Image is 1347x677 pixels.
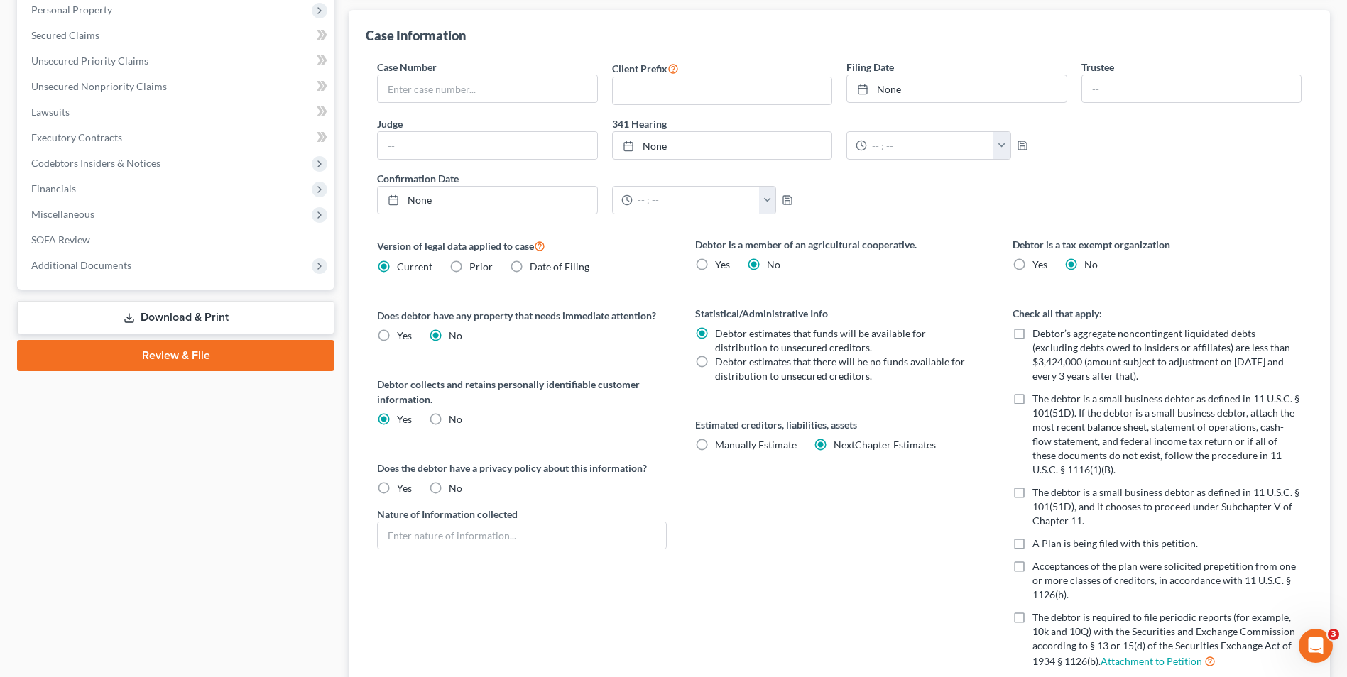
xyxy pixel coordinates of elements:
span: Debtor’s aggregate noncontingent liquidated debts (excluding debts owed to insiders or affiliates... [1032,327,1290,382]
span: Codebtors Insiders & Notices [31,157,160,169]
label: Statistical/Administrative Info [695,306,984,321]
a: SOFA Review [20,227,334,253]
input: -- : -- [867,132,994,159]
a: None [378,187,596,214]
span: Yes [397,329,412,341]
span: Additional Documents [31,259,131,271]
span: Manually Estimate [715,439,797,451]
span: 3 [1328,629,1339,640]
span: Yes [397,413,412,425]
a: Lawsuits [20,99,334,125]
input: -- [378,132,596,159]
a: Executory Contracts [20,125,334,150]
span: Secured Claims [31,29,99,41]
a: None [847,75,1066,102]
span: Prior [469,260,493,273]
span: No [449,482,462,494]
span: Debtor estimates that funds will be available for distribution to unsecured creditors. [715,327,926,353]
span: Debtor estimates that there will be no funds available for distribution to unsecured creditors. [715,356,965,382]
input: -- : -- [633,187,760,214]
label: Does the debtor have a privacy policy about this information? [377,461,666,475]
span: No [449,329,462,341]
a: Review & File [17,340,334,371]
span: SOFA Review [31,233,90,246]
iframe: Intercom live chat [1299,629,1333,663]
input: Enter case number... [378,75,596,102]
span: Unsecured Priority Claims [31,55,148,67]
a: Attachment to Petition [1101,655,1202,667]
input: -- [613,77,831,104]
label: Estimated creditors, liabilities, assets [695,417,984,432]
span: NextChapter Estimates [834,439,936,451]
label: 341 Hearing [605,116,1074,131]
span: No [449,413,462,425]
label: Check all that apply: [1013,306,1302,321]
label: Version of legal data applied to case [377,237,666,254]
label: Debtor is a member of an agricultural cooperative. [695,237,984,252]
span: The debtor is required to file periodic reports (for example, 10k and 10Q) with the Securities an... [1032,611,1295,667]
span: Date of Filing [530,260,589,273]
span: Current [397,260,432,273]
span: Miscellaneous [31,208,94,220]
label: Trustee [1081,60,1114,75]
label: Case Number [377,60,437,75]
a: None [613,132,831,159]
span: Unsecured Nonpriority Claims [31,80,167,92]
span: No [1084,258,1098,270]
span: Financials [31,182,76,194]
span: No [767,258,780,270]
span: Personal Property [31,4,112,16]
span: Executory Contracts [31,131,122,143]
label: Nature of Information collected [377,507,518,522]
input: Enter nature of information... [378,522,665,549]
label: Client Prefix [612,60,679,77]
span: A Plan is being filed with this petition. [1032,537,1198,549]
span: Yes [397,482,412,494]
span: Acceptances of the plan were solicited prepetition from one or more classes of creditors, in acco... [1032,560,1296,600]
label: Filing Date [846,60,894,75]
a: Download & Print [17,301,334,334]
span: The debtor is a small business debtor as defined in 11 U.S.C. § 101(51D). If the debtor is a smal... [1032,392,1299,475]
a: Secured Claims [20,23,334,48]
label: Judge [377,116,403,131]
label: Debtor is a tax exempt organization [1013,237,1302,252]
div: Case Information [366,27,466,44]
input: -- [1082,75,1301,102]
label: Does debtor have any property that needs immediate attention? [377,308,666,323]
span: The debtor is a small business debtor as defined in 11 U.S.C. § 101(51D), and it chooses to proce... [1032,486,1299,527]
span: Yes [715,258,730,270]
a: Unsecured Nonpriority Claims [20,74,334,99]
span: Yes [1032,258,1047,270]
label: Debtor collects and retains personally identifiable customer information. [377,377,666,407]
a: Unsecured Priority Claims [20,48,334,74]
label: Confirmation Date [370,171,839,186]
span: Lawsuits [31,106,70,118]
